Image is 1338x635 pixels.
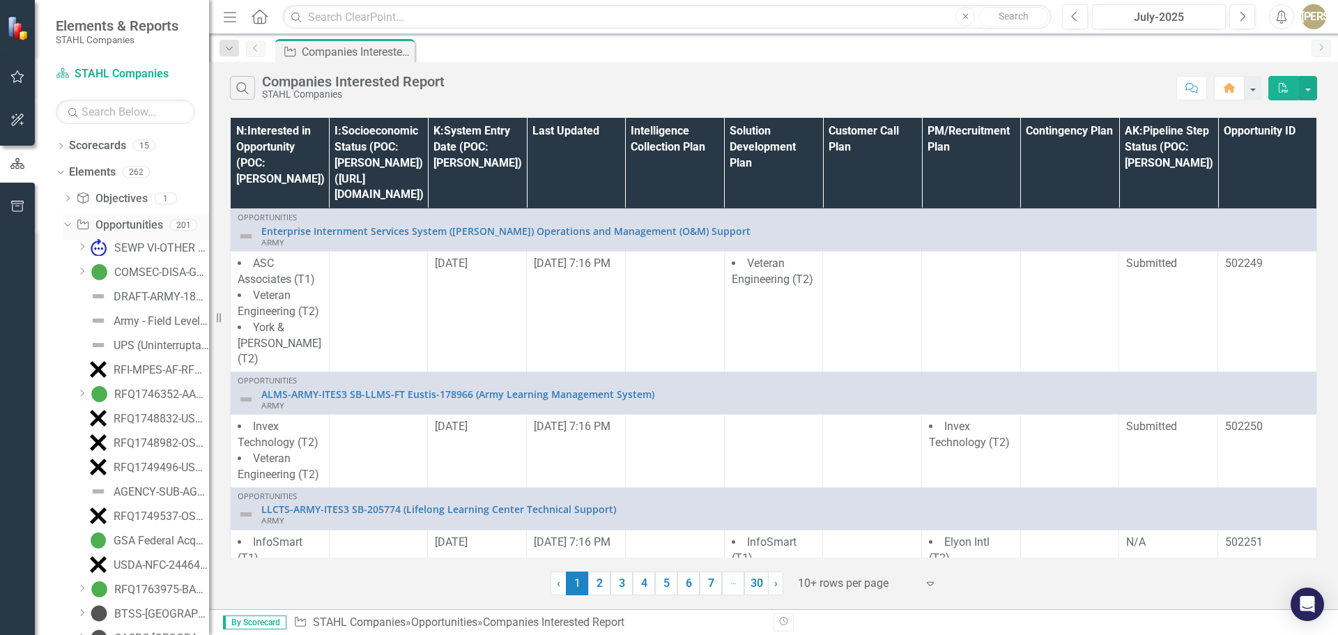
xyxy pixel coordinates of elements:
[114,242,209,254] div: SEWP VI-OTHER AGENCY-201788 (Solutions for Enterprise Wide Procurement VI) - November
[114,461,209,474] div: RFQ1749496-USAF-RFI-MAS (USAF - Joint Cyber Command and Control Readiness)
[7,16,31,40] img: ClearPoint Strategy
[87,261,209,283] a: COMSEC-DISA-GSA-232714 (MSC COMMUNICATIONS SECURITY SUPPORT SERVICES)
[238,321,321,366] span: York & [PERSON_NAME] (T2)
[87,236,209,259] a: SEWP VI-OTHER AGENCY-201788 (Solutions for Enterprise Wide Procurement VI) - November
[999,10,1029,22] span: Search
[1291,588,1324,621] div: Open Intercom Messenger
[534,535,618,551] div: [DATE] 7:16 PM
[411,615,477,629] a: Opportunities
[557,576,560,590] span: ‹
[114,486,209,498] div: AGENCY-SUB-AGENCY-PROGRAM-GOVWINID (Name of the program)
[56,17,178,34] span: Elements & Reports
[238,376,1309,385] div: Opportunities
[238,452,319,481] span: Veteran Engineering (T2)
[238,228,254,245] img: Not Defined
[86,285,209,307] a: DRAFT-ARMY-185605-UNITED STATES ARMY JOINT PROGRAM EXECUTIVE OFFICE CHEMICAL BIOLOGICAL RADIOLOGI...
[238,391,254,408] img: Not Defined
[86,553,209,576] a: USDA-NFC-244646 (USDA NATIONAL FINANCE CENTER FORWARD PROGRAM (NFC))
[929,420,1010,449] span: Invex Technology (T2)
[114,583,209,596] div: RFQ1763975-BAJDD-NSWC-GSAMAS (Navy - Business Analyst & Junior Database Developer)
[133,140,155,152] div: 15
[114,413,209,425] div: RFQ1748832-USAF-AF-RFI-GSA (USAF - Platform One Cyber Solutions - MRAS)
[302,43,411,61] div: Companies Interested Report
[1126,535,1146,549] span: N/A
[91,263,107,280] img: Active
[87,383,209,405] a: RFQ1746352-AAS-AF-OASIS (Advisory & Assistance Services - AFNWC/NCC)
[86,529,209,551] a: GSA Federal Acquisition Service (FAS) OASIS+ (One Acquisition Solution for Integrated Services Pl...
[1225,419,1309,435] div: 502250
[261,399,284,411] span: ARMY
[91,581,107,597] img: Active
[261,514,284,526] span: ARMY
[114,291,209,303] div: DRAFT-ARMY-185605-UNITED STATES ARMY JOINT PROGRAM EXECUTIVE OFFICE CHEMICAL BIOLOGICAL RADIOLOGI...
[114,315,209,328] div: Army - Field Level Diagnostic Dvl and TPS support - MRAS
[744,572,769,595] a: 30
[293,615,763,631] div: » »
[114,437,209,450] div: RFQ1748982-OSD-RFI-MAS (OSD - Application Sustainment and Development - MRAS)
[610,572,633,595] a: 3
[86,480,209,503] a: AGENCY-SUB-AGENCY-PROGRAM-GOVWINID (Name of the program)
[90,459,107,475] img: No Bid
[231,372,1317,415] td: Double-Click to Edit Right Click for Context Menu
[86,505,209,527] a: RFQ1749537-OSD-RFI-MAS (Service Delivery)
[435,257,468,270] span: [DATE]
[86,334,209,356] a: UPS (Uninterruptable Power Supply)
[282,5,1052,29] input: Search ClearPoint...
[90,288,107,305] img: Not Defined
[90,434,107,451] img: No Bid
[155,192,177,204] div: 1
[90,483,107,500] img: Not Defined
[261,226,1309,236] a: Enterprise Internment Services System ([PERSON_NAME]) Operations and Management (O&M) Support
[534,419,618,435] div: [DATE] 7:16 PM
[76,217,162,234] a: Opportunities
[114,339,209,352] div: UPS (Uninterruptable Power Supply)
[1225,256,1309,272] div: 502249
[114,608,209,620] div: BTSS-[GEOGRAPHIC_DATA]-NAVSEA-256016: B DEPARTMENT TECHNICAL SUPPORT SERVICES BTSS (SEAPORT NXG)
[534,256,618,272] div: [DATE] 7:16 PM
[56,34,178,45] small: STAHL Companies
[114,510,209,523] div: RFQ1749537-OSD-RFI-MAS (Service Delivery)
[86,431,209,454] a: RFQ1748982-OSD-RFI-MAS (OSD - Application Sustainment and Development - MRAS)
[90,556,107,573] img: No Bid
[1301,4,1326,29] button: [PERSON_NAME]
[69,138,126,154] a: Scorecards
[929,535,990,565] span: Elyon Intl (T2)
[69,165,116,181] a: Elements
[223,615,286,629] span: By Scorecard
[86,309,209,332] a: Army - Field Level Diagnostic Dvl and TPS support - MRAS
[238,535,302,565] span: InfoSmart (T1)
[238,506,254,523] img: Not Defined
[1126,257,1177,270] span: Submitted
[633,572,655,595] a: 4
[90,532,107,549] img: Active
[483,615,624,629] div: Companies Interested Report
[231,487,1317,530] td: Double-Click to Edit Right Click for Context Menu
[677,572,700,595] a: 6
[56,100,195,124] input: Search Below...
[170,219,197,231] div: 201
[56,66,195,82] a: STAHL Companies
[262,74,445,89] div: Companies Interested Report
[588,572,610,595] a: 2
[238,492,1309,500] div: Opportunities
[114,535,209,547] div: GSA Federal Acquisition Service (FAS) OASIS+ (One Acquisition Solution for Integrated Services Pl...
[86,456,209,478] a: RFQ1749496-USAF-RFI-MAS (USAF - Joint Cyber Command and Control Readiness)
[90,312,107,329] img: Not Defined
[978,7,1048,26] button: Search
[114,559,209,572] div: USDA-NFC-244646 (USDA NATIONAL FINANCE CENTER FORWARD PROGRAM (NFC))
[91,385,107,402] img: Active
[700,572,722,595] a: 7
[86,407,209,429] a: RFQ1748832-USAF-AF-RFI-GSA (USAF - Platform One Cyber Solutions - MRAS)
[774,576,778,590] span: ›
[114,364,209,376] div: RFI-MPES-AF-RFQ1747549 (Manpower Programming and Execution System (MPES) [DATE] Notification​)
[1097,9,1221,26] div: July-2025
[238,289,319,318] span: Veteran Engineering (T2)
[87,578,209,600] a: RFQ1763975-BAJDD-NSWC-GSAMAS (Navy - Business Analyst & Junior Database Developer)
[90,507,107,524] img: No Bid
[732,257,813,286] span: Veteran Engineering (T2)
[87,602,209,625] a: BTSS-[GEOGRAPHIC_DATA]-NAVSEA-256016: B DEPARTMENT TECHNICAL SUPPORT SERVICES BTSS (SEAPORT NXG)
[114,266,209,279] div: COMSEC-DISA-GSA-232714 (MSC COMMUNICATIONS SECURITY SUPPORT SERVICES)
[313,615,406,629] a: STAHL Companies
[262,89,445,100] div: STAHL Companies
